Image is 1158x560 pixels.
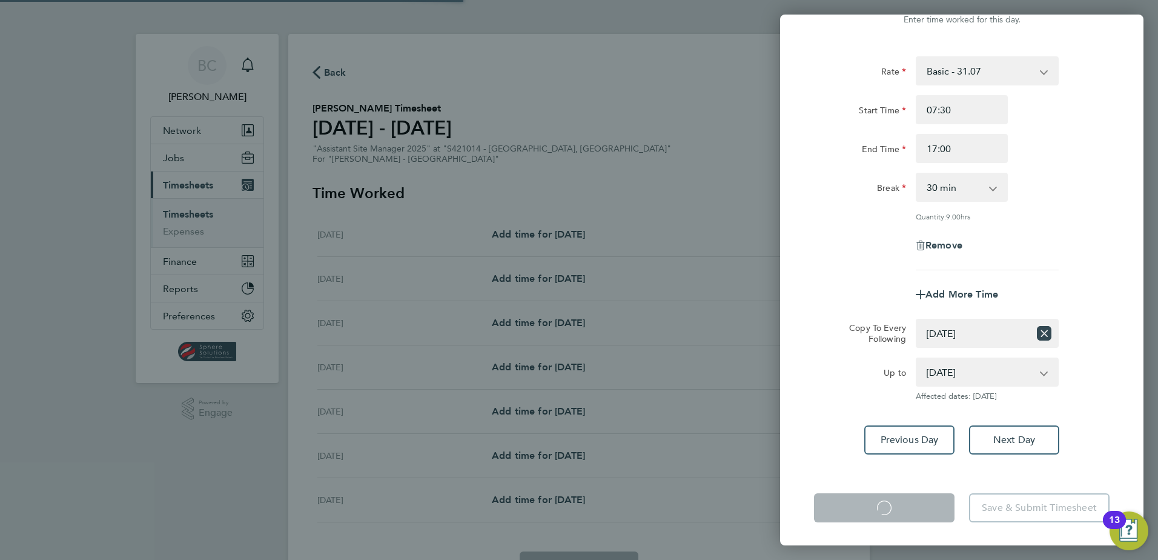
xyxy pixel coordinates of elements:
span: Affected dates: [DATE] [916,392,1059,401]
div: Quantity: hrs [916,212,1059,221]
span: Next Day [993,434,1035,446]
span: 9.00 [946,212,961,221]
input: E.g. 18:00 [916,134,1008,163]
div: Enter time worked for this day. [780,13,1143,27]
button: Add More Time [916,290,998,299]
span: Previous Day [881,434,939,446]
label: Start Time [859,105,906,119]
label: Copy To Every Following [839,322,906,344]
label: Rate [881,66,906,81]
div: 13 [1109,520,1120,536]
label: Break [877,182,906,197]
button: Next Day [969,425,1059,455]
button: Open Resource Center, 13 new notifications [1110,512,1148,550]
button: Remove [916,241,962,250]
button: Previous Day [864,425,955,455]
label: Up to [884,367,906,382]
span: Add More Time [925,288,998,300]
input: E.g. 08:00 [916,95,1008,124]
button: Reset selection [1037,320,1051,347]
span: Remove [925,239,962,251]
label: End Time [862,144,906,158]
